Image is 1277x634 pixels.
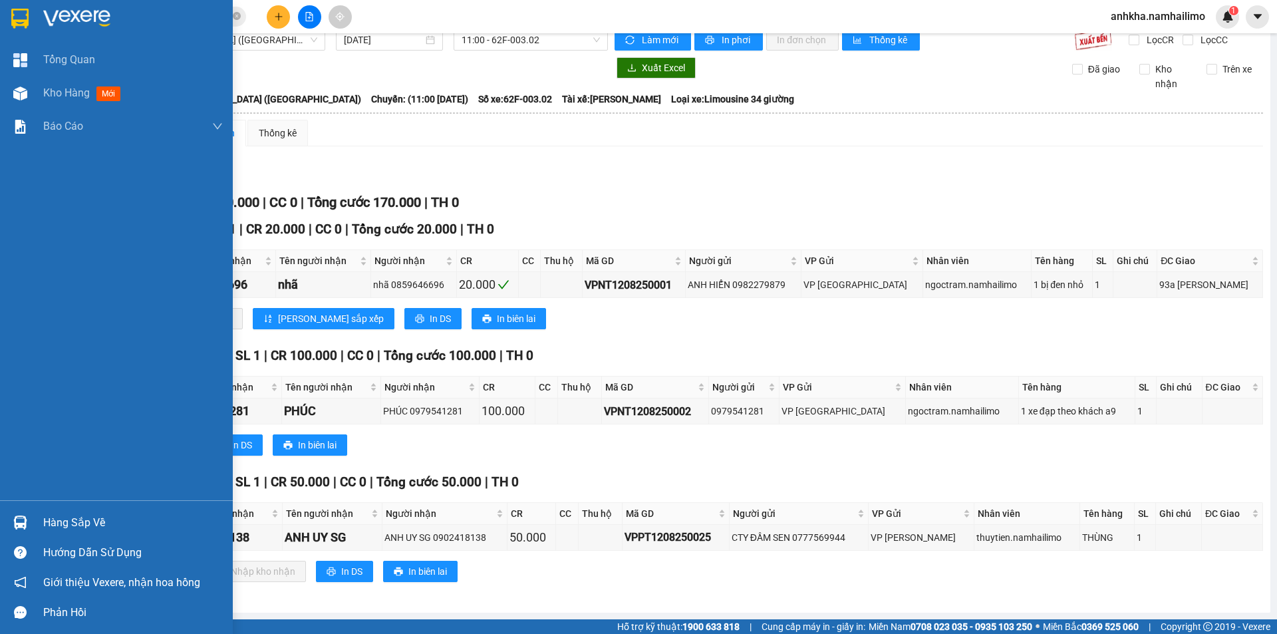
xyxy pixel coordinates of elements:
[1113,250,1157,272] th: Ghi chú
[485,474,488,490] span: |
[1093,250,1113,272] th: SL
[1229,6,1238,15] sup: 1
[803,277,921,292] div: VP [GEOGRAPHIC_DATA]
[492,474,519,490] span: TH 0
[269,194,297,210] span: CC 0
[282,398,381,424] td: PHÚC
[642,61,685,75] span: Xuất Excel
[1205,506,1249,521] span: ĐC Giao
[1137,530,1153,545] div: 1
[14,576,27,589] span: notification
[482,314,492,325] span: printer
[156,11,263,43] div: VP [PERSON_NAME]
[43,603,223,623] div: Phản hồi
[1141,33,1176,47] span: Lọc CR
[869,525,974,551] td: VP Phan Thiết
[333,474,337,490] span: |
[482,402,533,420] div: 100.000
[235,474,261,490] span: SL 1
[472,308,546,329] button: printerIn biên lai
[283,525,382,551] td: ANH UY SG
[424,194,428,210] span: |
[285,380,367,395] span: Tên người nhận
[376,474,482,490] span: Tổng cước 50.000
[283,440,293,451] span: printer
[711,404,776,418] div: 0979541281
[309,222,312,237] span: |
[853,35,864,46] span: bar-chart
[231,438,252,452] span: In DS
[1159,277,1260,292] div: 93a [PERSON_NAME]
[842,29,920,51] button: bar-chartThống kê
[415,314,424,325] span: printer
[1156,503,1202,525] th: Ghi chú
[212,121,223,132] span: down
[301,194,304,210] span: |
[625,529,727,546] div: VPPT1208250025
[750,619,752,634] span: |
[682,621,740,632] strong: 1900 633 818
[626,506,716,521] span: Mã GD
[556,503,579,525] th: CC
[43,51,95,68] span: Tổng Quan
[478,92,552,106] span: Số xe: 62F-003.02
[11,11,146,43] div: VP [PERSON_NAME]
[911,621,1032,632] strong: 0708 023 035 - 0935 103 250
[712,380,765,395] span: Người gửi
[377,348,380,363] span: |
[335,12,345,21] span: aim
[11,9,29,29] img: logo-vxr
[586,253,672,268] span: Mã GD
[689,253,787,268] span: Người gửi
[602,398,709,424] td: VPNT1208250002
[705,35,716,46] span: printer
[974,503,1080,525] th: Nhân viên
[507,503,556,525] th: CR
[457,250,519,272] th: CR
[352,222,457,237] span: Tổng cước 20.000
[1195,33,1230,47] span: Lọc CC
[341,564,362,579] span: In DS
[271,474,330,490] span: CR 50.000
[235,348,261,363] span: SL 1
[271,348,337,363] span: CR 100.000
[459,275,516,294] div: 20.000
[1100,8,1216,25] span: anhkha.namhailimo
[1222,11,1234,23] img: icon-new-feature
[1095,277,1110,292] div: 1
[373,277,454,292] div: nhã 0859646696
[206,561,306,582] button: downloadNhập kho nhận
[625,35,637,46] span: sync
[273,434,347,456] button: printerIn biên lai
[694,29,763,51] button: printerIn phơi
[688,277,798,292] div: ANH HIỂN 0982279879
[671,92,794,106] span: Loại xe: Limousine 34 giường
[374,253,442,268] span: Người nhận
[96,86,120,101] span: mới
[383,561,458,582] button: printerIn biên lai
[1032,250,1093,272] th: Tên hàng
[383,404,478,418] div: PHÚC 0979541281
[467,222,494,237] span: TH 0
[908,404,1016,418] div: ngoctram.namhailimo
[341,348,344,363] span: |
[14,606,27,619] span: message
[925,277,1029,292] div: ngoctram.namhailimo
[617,619,740,634] span: Hỗ trợ kỹ thuật:
[642,33,680,47] span: Làm mới
[386,506,494,521] span: Người nhận
[1203,622,1212,631] span: copyright
[370,474,373,490] span: |
[617,57,696,79] button: downloadXuất Excel
[206,434,263,456] button: printerIn DS
[233,12,241,20] span: close-circle
[1081,621,1139,632] strong: 0369 525 060
[384,348,496,363] span: Tổng cước 100.000
[519,250,541,272] th: CC
[1043,619,1139,634] span: Miền Bắc
[869,33,909,47] span: Thống kê
[384,530,505,545] div: ANH UY SG 0902418138
[13,120,27,134] img: solution-icon
[627,63,637,74] span: download
[156,59,263,78] div: 0562596888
